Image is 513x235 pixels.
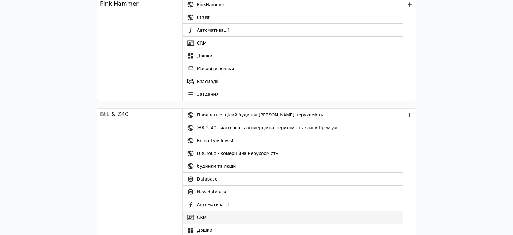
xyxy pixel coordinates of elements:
a: CRM [183,211,403,224]
div: Bursa Lviv Invest [197,134,403,147]
a: Database [183,173,403,186]
div: BtL & Z40 [100,110,129,119]
a: ЖК З_40 - житлова та комерційна нерухомість класу Преміум [183,121,403,134]
a: Дошки [183,49,403,62]
a: Взаємодії [183,75,403,88]
div: DRGroup - комерційна нерухоомість [197,147,403,160]
a: Bursa Lviv Invest [183,134,403,147]
a: Продається цілий будинок [PERSON_NAME] нерухомість [183,109,403,121]
a: DRGroup - комерційна нерухоомість [183,147,403,160]
div: будинки та люди [197,160,403,173]
a: будинки та люди [183,160,403,173]
a: Автоматизації [183,24,403,37]
a: Масові розсилки [183,62,403,75]
div: utrust [197,11,403,24]
div: ЖК З_40 - житлова та комерційна нерухомість класу Преміум [197,121,403,134]
a: Завдання [183,88,403,101]
a: Автоматизації [183,198,403,211]
a: utrust [183,11,403,24]
a: New database [183,186,403,198]
a: CRM [183,37,403,49]
div: Продається цілий будинок [PERSON_NAME] нерухомість [197,109,403,121]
